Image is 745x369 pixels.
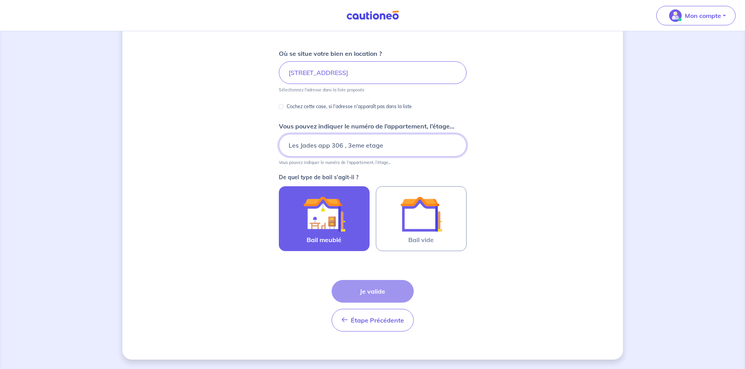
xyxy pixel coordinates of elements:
[279,121,454,131] p: Vous pouvez indiquer le numéro de l’appartement, l’étage...
[400,193,442,235] img: illu_empty_lease.svg
[279,175,467,180] p: De quel type de bail s’agit-il ?
[303,193,345,235] img: illu_furnished_lease.svg
[656,6,736,25] button: illu_account_valid_menu.svgMon compte
[279,87,364,93] p: Sélectionnez l'adresse dans la liste proposée
[307,235,341,244] span: Bail meublé
[279,49,382,58] p: Où se situe votre bien en location ?
[343,11,402,20] img: Cautioneo
[279,134,467,157] input: Appartement 2
[351,316,404,324] span: Étape Précédente
[669,9,682,22] img: illu_account_valid_menu.svg
[685,11,721,20] p: Mon compte
[279,61,467,84] input: 2 rue de paris, 59000 lille
[287,102,412,111] p: Cochez cette case, si l'adresse n'apparaît pas dans la liste
[332,309,414,332] button: Étape Précédente
[408,235,434,244] span: Bail vide
[279,160,391,165] p: Vous pouvez indiquer le numéro de l’appartement, l’étage...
